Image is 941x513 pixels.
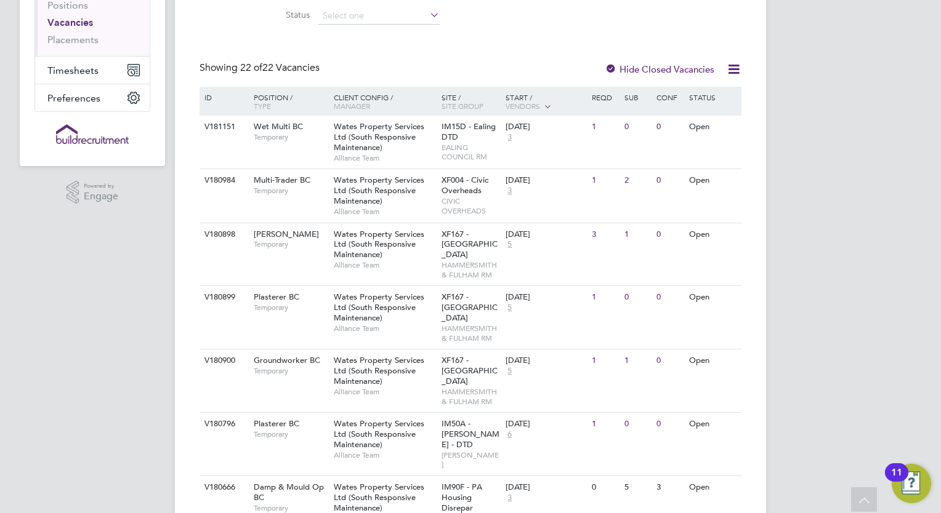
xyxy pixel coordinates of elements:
div: Position / [244,87,331,116]
span: Timesheets [47,65,99,76]
span: CIVIC OVERHEADS [442,196,500,215]
div: Status [686,87,740,108]
div: 5 [621,476,653,499]
div: V180984 [201,169,244,192]
span: Alliance Team [334,324,435,333]
span: IM15D - Ealing DTD [442,121,496,142]
div: Site / [438,87,503,116]
div: 0 [653,349,685,372]
div: Open [686,413,740,435]
div: 3 [589,223,621,246]
span: Wates Property Services Ltd (South Responsive Maintenance) [334,121,424,153]
span: Wates Property Services Ltd (South Responsive Maintenance) [334,482,424,513]
span: Plasterer BC [254,292,299,302]
span: 5 [506,366,514,376]
span: Temporary [254,132,328,142]
span: Alliance Team [334,260,435,270]
input: Select one [318,7,440,25]
span: XF167 - [GEOGRAPHIC_DATA] [442,292,498,323]
div: 3 [653,476,685,499]
div: 1 [589,286,621,309]
span: IM90F - PA Housing Disrepar [442,482,482,513]
div: V180900 [201,349,244,372]
div: 1 [621,223,653,246]
div: [DATE] [506,229,586,240]
span: 3 [506,132,514,143]
div: Client Config / [331,87,438,116]
span: Preferences [47,92,100,104]
span: Wet Multi BC [254,121,303,132]
div: V180796 [201,413,244,435]
span: Manager [334,101,370,111]
span: Engage [84,191,118,202]
span: Alliance Team [334,450,435,460]
span: Groundworker BC [254,355,320,365]
div: 1 [589,116,621,138]
span: 5 [506,303,514,313]
div: Open [686,286,740,309]
div: 0 [653,286,685,309]
div: Open [686,223,740,246]
span: Temporary [254,303,328,312]
div: Open [686,169,740,192]
span: IM50A - [PERSON_NAME] - DTD [442,418,499,450]
div: [DATE] [506,175,586,186]
div: 0 [621,413,653,435]
span: 5 [506,239,514,250]
div: 0 [653,169,685,192]
div: 0 [621,116,653,138]
label: Hide Closed Vacancies [605,63,714,75]
button: Preferences [35,84,150,111]
span: Type [254,101,271,111]
span: [PERSON_NAME] [254,229,319,239]
div: 11 [891,472,902,488]
span: HAMMERSMITH & FULHAM RM [442,324,500,343]
span: 22 of [240,62,262,74]
div: ID [201,87,244,108]
div: Sub [621,87,653,108]
a: Powered byEngage [67,181,119,204]
span: Powered by [84,181,118,191]
div: 0 [653,413,685,435]
div: [DATE] [506,122,586,132]
div: Open [686,116,740,138]
span: XF167 - [GEOGRAPHIC_DATA] [442,355,498,386]
div: 1 [589,349,621,372]
span: Temporary [254,429,328,439]
span: Wates Property Services Ltd (South Responsive Maintenance) [334,229,424,260]
span: Wates Property Services Ltd (South Responsive Maintenance) [334,355,424,386]
span: 22 Vacancies [240,62,320,74]
button: Timesheets [35,57,150,84]
span: Alliance Team [334,387,435,397]
span: [PERSON_NAME] [442,450,500,469]
span: Temporary [254,503,328,513]
span: Vendors [506,101,540,111]
span: Multi-Trader BC [254,175,310,185]
span: Wates Property Services Ltd (South Responsive Maintenance) [334,418,424,450]
span: Wates Property Services Ltd (South Responsive Maintenance) [334,175,424,206]
a: Vacancies [47,17,93,28]
img: buildrec-logo-retina.png [56,124,129,144]
span: HAMMERSMITH & FULHAM RM [442,387,500,406]
span: Damp & Mould Op BC [254,482,324,503]
span: Temporary [254,239,328,249]
div: 0 [653,223,685,246]
div: V181151 [201,116,244,138]
div: 0 [589,476,621,499]
div: Open [686,476,740,499]
span: HAMMERSMITH & FULHAM RM [442,260,500,279]
div: V180899 [201,286,244,309]
div: [DATE] [506,292,586,303]
button: Open Resource Center, 11 new notifications [892,464,931,503]
span: XF167 - [GEOGRAPHIC_DATA] [442,229,498,260]
div: Open [686,349,740,372]
span: Wates Property Services Ltd (South Responsive Maintenance) [334,292,424,323]
div: 2 [621,169,653,192]
span: Temporary [254,366,328,376]
div: 0 [653,116,685,138]
div: Start / [503,87,589,117]
div: 1 [589,413,621,435]
span: Plasterer BC [254,418,299,429]
div: [DATE] [506,419,586,429]
span: Temporary [254,186,328,196]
